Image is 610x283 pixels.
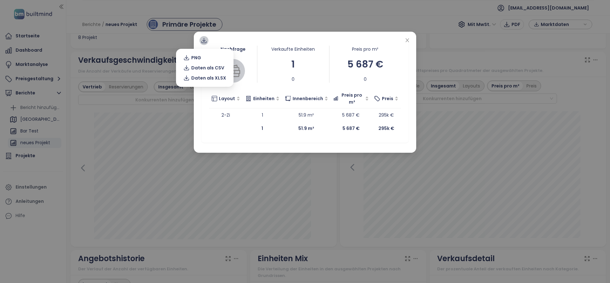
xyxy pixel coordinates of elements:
div: Preis pro m² [329,46,401,53]
td: 51.9 m² [282,108,331,122]
div: 0 [329,76,401,83]
button: Daten als XLSX [180,73,230,83]
span: Preis [382,95,393,102]
div: 0 [257,76,329,83]
span: PNG [191,54,201,61]
span: close [405,38,410,43]
div: Nachfrage [209,46,257,53]
b: 5 687 € [342,125,360,132]
b: 1 [261,125,263,132]
td: 1 [243,108,282,122]
button: Daten als CSV [180,63,230,73]
td: 2-Zi [209,108,243,122]
button: Close [404,37,411,44]
b: 295k € [378,125,394,132]
span: 295k € [379,112,394,118]
span: Daten als XLSX [191,74,226,81]
span: Einheiten [253,95,274,102]
span: Preis pro m² [340,92,364,106]
div: 1 [257,57,329,72]
div: 5 687 € [329,57,401,72]
span: 5 687 € [342,112,360,118]
span: Layout [219,95,235,102]
span: Daten als CSV [191,64,224,71]
button: PNG [180,53,230,63]
b: 51.9 m² [298,125,314,132]
div: Verkaufte Einheiten [257,46,329,53]
span: Innenbereich [293,95,323,102]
